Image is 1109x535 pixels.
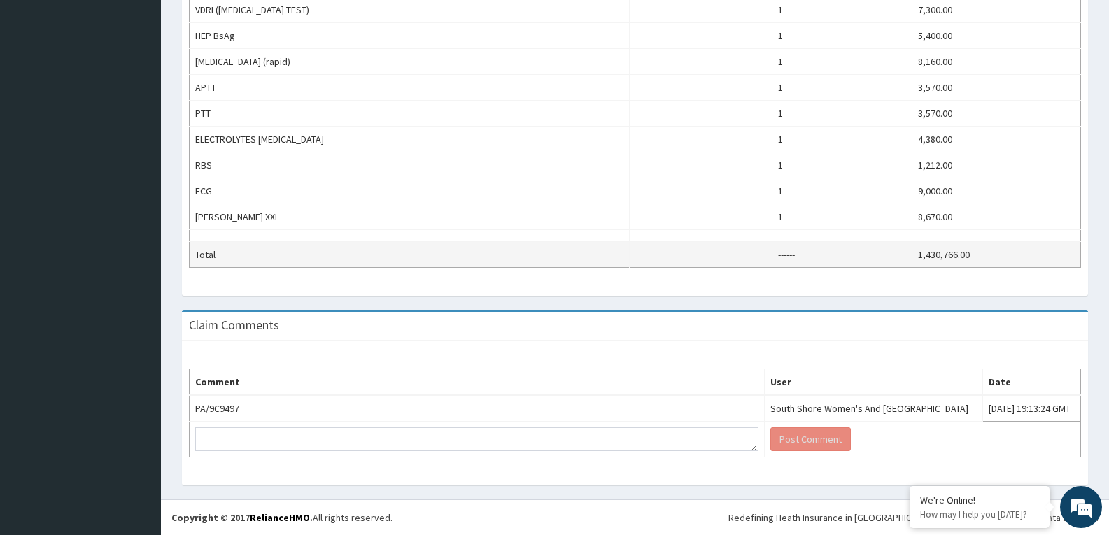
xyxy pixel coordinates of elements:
div: We're Online! [920,494,1039,506]
td: 3,570.00 [912,75,1081,101]
td: South Shore Women's And [GEOGRAPHIC_DATA] [764,395,983,422]
td: ECG [190,178,630,204]
td: 1 [772,23,912,49]
td: [MEDICAL_DATA] (rapid) [190,49,630,75]
h3: Claim Comments [189,319,279,331]
th: Date [983,369,1081,396]
td: ELECTROLYTES [MEDICAL_DATA] [190,127,630,152]
td: 1 [772,101,912,127]
td: PTT [190,101,630,127]
div: Redefining Heath Insurance in [GEOGRAPHIC_DATA] using Telemedicine and Data Science! [728,511,1099,525]
td: 1 [772,178,912,204]
td: 1 [772,204,912,230]
td: [PERSON_NAME] XXL [190,204,630,230]
td: 1 [772,49,912,75]
td: 8,670.00 [912,204,1081,230]
td: RBS [190,152,630,178]
td: 9,000.00 [912,178,1081,204]
td: PA/9C9497 [190,395,765,422]
a: RelianceHMO [250,511,310,524]
td: 1 [772,152,912,178]
td: APTT [190,75,630,101]
td: 5,400.00 [912,23,1081,49]
td: 1,430,766.00 [912,242,1081,268]
td: ------ [772,242,912,268]
td: 4,380.00 [912,127,1081,152]
p: How may I help you today? [920,508,1039,520]
button: Post Comment [770,427,851,451]
td: 3,570.00 [912,101,1081,127]
td: [DATE] 19:13:24 GMT [983,395,1081,422]
td: 1 [772,75,912,101]
td: 8,160.00 [912,49,1081,75]
footer: All rights reserved. [161,499,1109,535]
th: Comment [190,369,765,396]
td: Total [190,242,630,268]
th: User [764,369,983,396]
strong: Copyright © 2017 . [171,511,313,524]
td: HEP BsAg [190,23,630,49]
td: 1,212.00 [912,152,1081,178]
td: 1 [772,127,912,152]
